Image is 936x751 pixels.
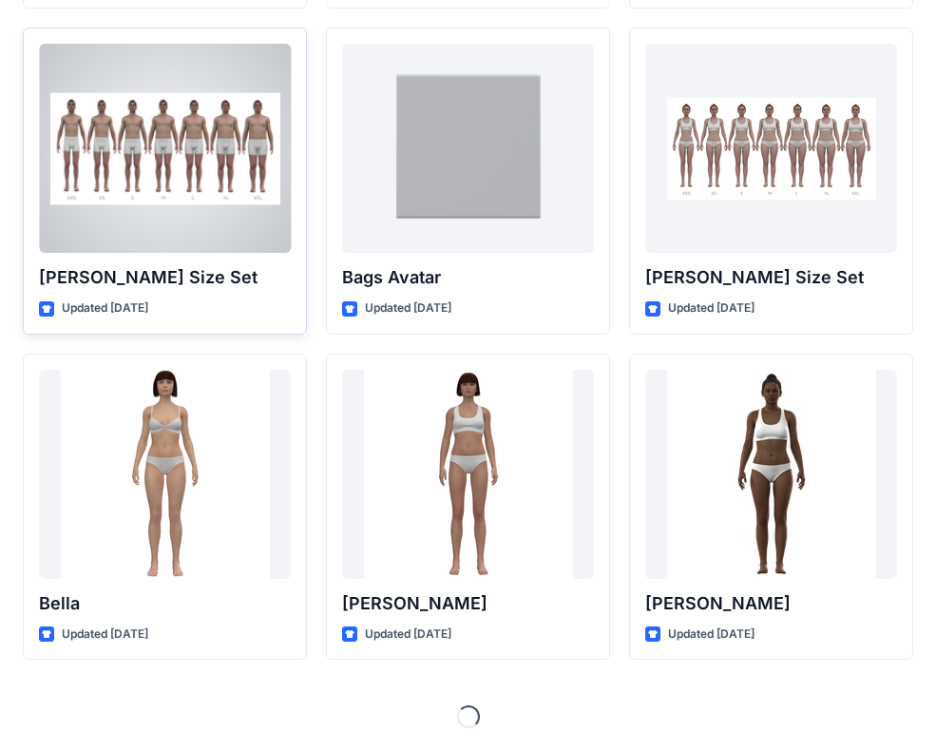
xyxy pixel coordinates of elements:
p: [PERSON_NAME] [645,590,897,617]
p: Updated [DATE] [62,625,148,645]
a: Olivia Size Set [645,44,897,253]
p: [PERSON_NAME] [342,590,594,617]
p: Updated [DATE] [62,298,148,318]
p: Bella [39,590,291,617]
p: Bags Avatar [342,264,594,291]
p: Updated [DATE] [668,298,755,318]
a: Bella [39,370,291,579]
p: [PERSON_NAME] Size Set [39,264,291,291]
p: Updated [DATE] [365,298,451,318]
a: Oliver Size Set [39,44,291,253]
p: Updated [DATE] [668,625,755,645]
a: Emma [342,370,594,579]
a: Bags Avatar [342,44,594,253]
p: [PERSON_NAME] Size Set [645,264,897,291]
a: Gabrielle [645,370,897,579]
p: Updated [DATE] [365,625,451,645]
